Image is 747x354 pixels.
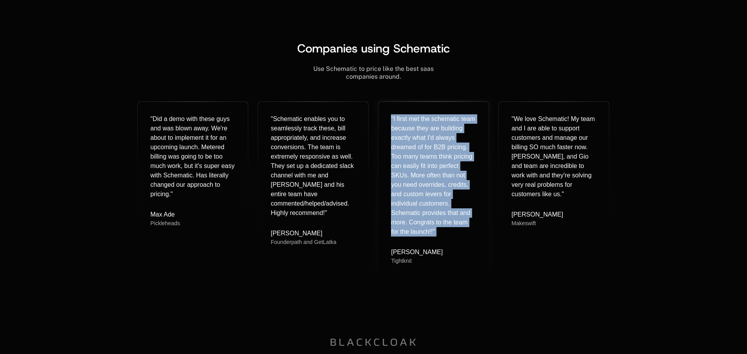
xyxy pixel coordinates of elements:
[150,114,235,199] div: " Did a demo with these guys and was blown away. We're about to implement it for an upcoming laun...
[391,114,476,237] div: " I first met the schematic team because they are building exactly what I'd always dreamed of for...
[271,238,336,246] div: Founderpath and GetLatka
[511,219,563,227] div: Makeswift
[271,230,336,237] div: [PERSON_NAME]
[511,114,596,199] div: " We love Schematic! My team and I are able to support customers and manage our billing SO much f...
[271,114,356,218] div: " Schematic enables you to seamlessly track these, bill appropriately, and increase conversions. ...
[511,211,563,218] div: [PERSON_NAME]
[150,219,180,227] div: Pickleheads
[150,211,180,218] div: Max Ade
[297,41,450,56] span: Companies using Schematic
[137,65,609,81] div: Use Schematic to price like the best saas companies around.
[391,257,443,265] div: Tightknit
[391,249,443,255] div: [PERSON_NAME]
